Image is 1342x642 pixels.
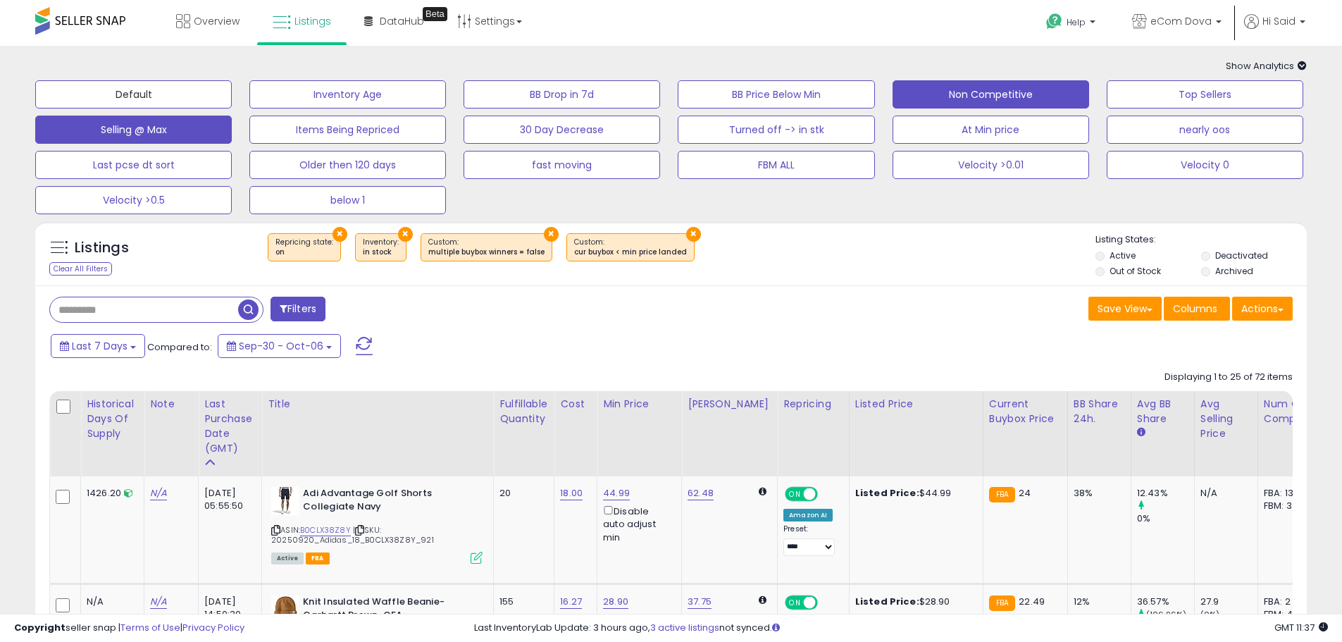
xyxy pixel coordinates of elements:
span: 2025-10-14 11:37 GMT [1274,621,1328,634]
small: FBA [989,487,1015,502]
span: Listings [294,14,331,28]
label: Archived [1215,265,1253,277]
b: Listed Price: [855,595,919,608]
div: [DATE] 05:55:50 [204,487,251,512]
div: cur buybox < min price landed [574,247,687,257]
button: × [398,227,413,242]
button: Top Sellers [1107,80,1303,109]
small: Avg BB Share. [1137,426,1145,439]
button: Save View [1088,297,1162,321]
div: on [275,247,333,257]
strong: Copyright [14,621,66,634]
div: Title [268,397,487,412]
div: FBA: 13 [1264,487,1310,500]
button: Default [35,80,232,109]
a: 28.90 [603,595,628,609]
div: 20 [499,487,543,500]
span: DataHub [380,14,424,28]
span: Repricing state : [275,237,333,258]
div: FBM: 3 [1264,500,1310,512]
button: Velocity 0 [1107,151,1303,179]
div: Num of Comp. [1264,397,1315,426]
div: [PERSON_NAME] [688,397,771,412]
div: Avg Selling Price [1200,397,1252,441]
div: 155 [499,595,543,608]
div: N/A [87,595,133,608]
span: Compared to: [147,340,212,354]
button: below 1 [249,186,446,214]
div: Note [150,397,192,412]
label: Active [1110,249,1136,261]
button: 30 Day Decrease [464,116,660,144]
a: Hi Said [1244,14,1305,46]
span: Columns [1173,302,1217,316]
i: Get Help [1045,13,1063,30]
div: seller snap | | [14,622,244,635]
small: FBA [989,595,1015,611]
div: [DATE] 14:50:30 [204,595,251,621]
button: Last 7 Days [51,334,145,358]
button: Actions [1232,297,1293,321]
button: Items Being Repriced [249,116,446,144]
div: Amazon AI [783,509,833,521]
span: Show Analytics [1226,59,1307,73]
div: Avg BB Share [1137,397,1188,426]
div: 27.9 [1200,595,1257,608]
div: 36.57% [1137,595,1194,608]
button: × [544,227,559,242]
span: FBA [306,553,330,564]
p: Listing States: [1095,233,1307,247]
a: 16.27 [560,595,582,609]
label: Deactivated [1215,249,1268,261]
a: N/A [150,595,167,609]
b: Adi Advantage Golf Shorts Collegiate Navy [303,487,474,517]
div: Last Purchase Date (GMT) [204,397,256,456]
span: All listings currently available for purchase on Amazon [271,553,304,564]
div: ASIN: [271,487,483,562]
button: BB Price Below Min [678,80,874,109]
span: Hi Said [1262,14,1296,28]
span: Last 7 Days [72,339,128,353]
button: Filters [271,297,325,321]
div: Clear All Filters [49,262,112,276]
button: Selling @ Max [35,116,232,144]
button: Last pcse dt sort [35,151,232,179]
div: Fulfillable Quantity [499,397,548,426]
div: Cost [560,397,591,412]
button: Velocity >0.5 [35,186,232,214]
div: 0% [1137,512,1194,525]
div: Historical Days Of Supply [87,397,138,441]
div: Current Buybox Price [989,397,1062,426]
div: Tooltip anchor [423,7,447,21]
div: N/A [1200,487,1247,500]
span: Custom: [574,237,687,258]
a: Terms of Use [120,621,180,634]
a: Help [1035,2,1110,46]
button: fast moving [464,151,660,179]
span: Inventory : [363,237,399,258]
span: 24 [1019,486,1031,500]
a: 62.48 [688,486,714,500]
a: 18.00 [560,486,583,500]
div: Preset: [783,524,838,556]
div: Repricing [783,397,843,412]
a: 44.99 [603,486,630,500]
button: Columns [1164,297,1230,321]
button: × [333,227,347,242]
button: Sep-30 - Oct-06 [218,334,341,358]
span: OFF [816,488,838,500]
button: Turned off -> in stk [678,116,874,144]
div: $44.99 [855,487,972,500]
div: FBA: 2 [1264,595,1310,608]
h5: Listings [75,238,129,258]
span: ON [786,597,804,609]
a: 3 active listings [650,621,719,634]
a: B0CLX38Z8Y [300,524,351,536]
a: 37.75 [688,595,712,609]
span: ON [786,488,804,500]
span: Overview [194,14,240,28]
button: Non Competitive [893,80,1089,109]
button: FBM ALL [678,151,874,179]
div: multiple buybox winners = false [428,247,545,257]
div: 38% [1074,487,1120,500]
